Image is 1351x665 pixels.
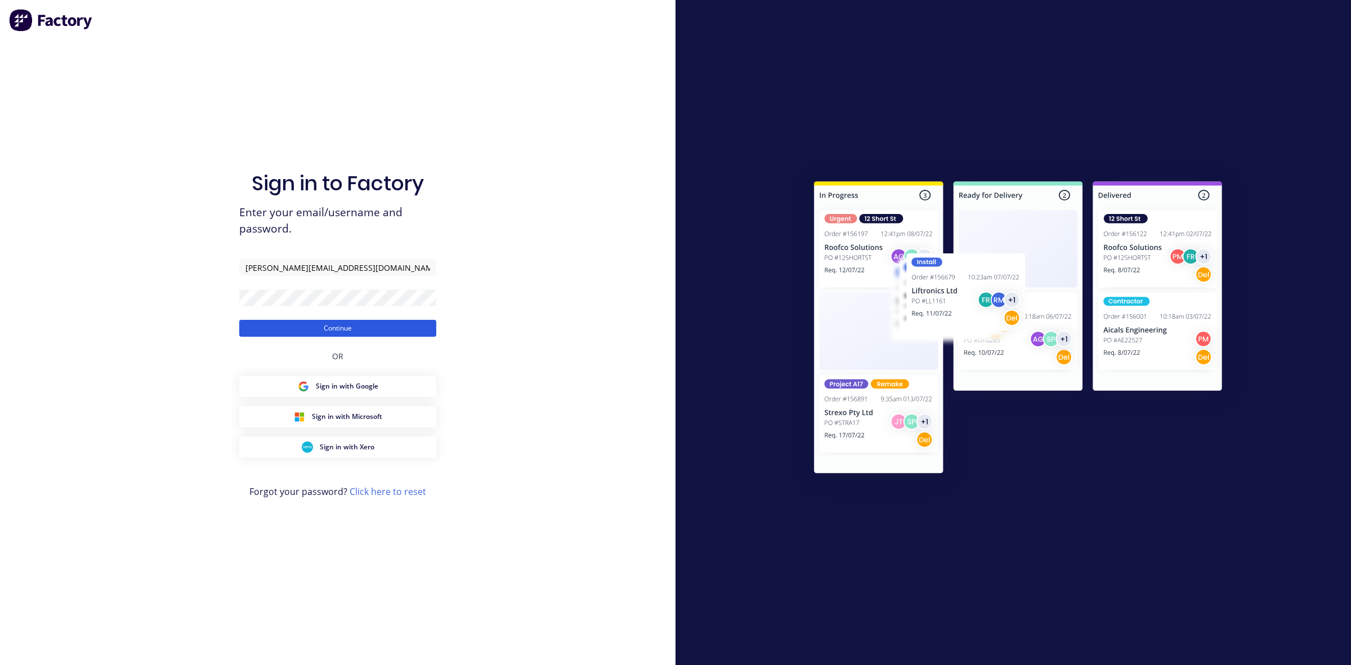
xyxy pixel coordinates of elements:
[298,381,309,392] img: Google Sign in
[312,412,382,422] span: Sign in with Microsoft
[239,376,436,397] button: Google Sign inSign in with Google
[789,159,1247,500] img: Sign in
[9,9,93,32] img: Factory
[316,381,378,391] span: Sign in with Google
[239,259,436,276] input: Email/Username
[239,436,436,458] button: Xero Sign inSign in with Xero
[350,485,426,498] a: Click here to reset
[239,204,436,237] span: Enter your email/username and password.
[294,411,305,422] img: Microsoft Sign in
[239,406,436,427] button: Microsoft Sign inSign in with Microsoft
[239,320,436,337] button: Continue
[332,337,343,376] div: OR
[252,171,424,195] h1: Sign in to Factory
[320,442,374,452] span: Sign in with Xero
[302,441,313,453] img: Xero Sign in
[249,485,426,498] span: Forgot your password?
